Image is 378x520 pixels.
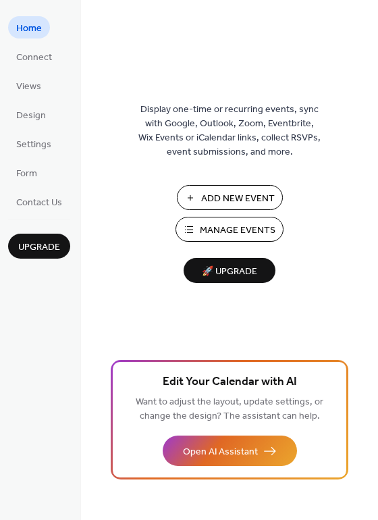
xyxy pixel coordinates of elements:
[16,80,41,94] span: Views
[184,258,275,283] button: 🚀 Upgrade
[136,393,323,425] span: Want to adjust the layout, update settings, or change the design? The assistant can help.
[8,74,49,97] a: Views
[16,167,37,181] span: Form
[183,445,258,459] span: Open AI Assistant
[200,224,275,238] span: Manage Events
[8,161,45,184] a: Form
[16,109,46,123] span: Design
[192,263,267,281] span: 🚀 Upgrade
[18,240,60,255] span: Upgrade
[201,192,275,206] span: Add New Event
[8,45,60,68] a: Connect
[175,217,283,242] button: Manage Events
[138,103,321,159] span: Display one-time or recurring events, sync with Google, Outlook, Zoom, Eventbrite, Wix Events or ...
[16,51,52,65] span: Connect
[16,196,62,210] span: Contact Us
[8,16,50,38] a: Home
[8,132,59,155] a: Settings
[16,22,42,36] span: Home
[8,103,54,126] a: Design
[177,185,283,210] button: Add New Event
[8,190,70,213] a: Contact Us
[16,138,51,152] span: Settings
[163,373,297,392] span: Edit Your Calendar with AI
[8,234,70,259] button: Upgrade
[163,436,297,466] button: Open AI Assistant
